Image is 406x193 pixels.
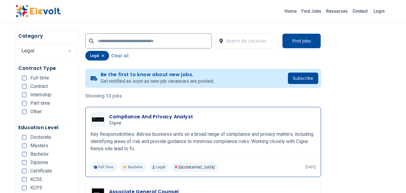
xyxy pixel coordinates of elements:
p: Full Time [90,162,117,172]
a: Resources [324,6,350,16]
input: Contract [22,84,27,89]
input: Bachelor [22,152,27,157]
h4: Be the first to know about new jobs. [101,72,214,78]
input: Certificate [22,169,27,173]
span: Bachelor [30,152,49,157]
span: [GEOGRAPHIC_DATA] [179,165,215,170]
a: Login [370,5,388,17]
img: Elevolt [16,5,61,17]
p: Legal [149,162,169,172]
button: Clear all [111,51,129,61]
input: Internship [22,92,27,97]
div: legal [85,51,109,61]
button: Subscribe [288,73,318,84]
input: Part-time [22,101,27,106]
h5: Category [18,33,75,40]
span: Certificate [30,169,52,173]
span: Internship [30,92,51,97]
a: Contact [350,6,370,16]
a: Find Jobs [299,6,324,16]
h5: Education Level [18,124,75,131]
button: Find Jobs [282,33,321,48]
p: [DATE] [305,165,316,170]
p: Key Responsibilities: Advise business units on a broad range of compliance and privacy matters, i... [90,131,316,152]
a: Home [282,6,299,16]
span: Full-time [30,76,49,80]
iframe: Chat Widget [376,164,406,193]
span: Cigna [109,120,121,126]
span: Bachelor [128,165,143,170]
a: CignaCompliance And Privacy AnalystCignaKey Responsibilities: Advise business units on a broad ra... [90,112,316,172]
p: Get notified as soon as new job vacancies are posted. [101,78,214,85]
input: KCPE [22,185,27,190]
input: Masters [22,143,27,148]
span: Diploma [30,160,48,165]
span: KCPE [30,185,42,190]
p: Showing 13 jobs [85,92,321,100]
span: KCSE [30,177,42,182]
span: Part-time [30,101,50,106]
input: Other [22,109,27,114]
img: Cigna [92,117,104,122]
input: Doctorate [22,135,27,140]
input: KCSE [22,177,27,182]
input: Full-time [22,76,27,80]
span: Doctorate [30,135,51,140]
span: Other [30,109,42,114]
span: Contract [30,84,48,89]
h3: Compliance And Privacy Analyst [109,113,193,120]
h5: Contract Type [18,65,75,72]
span: Masters [30,143,48,148]
input: Diploma [22,160,27,165]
